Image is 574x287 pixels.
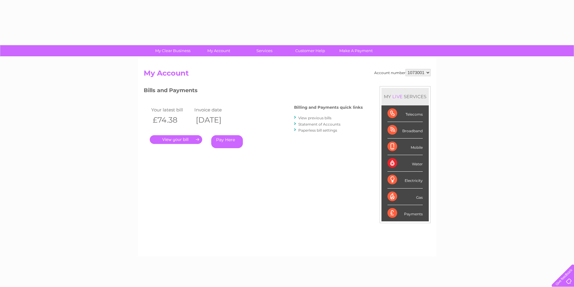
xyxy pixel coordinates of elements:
h3: Bills and Payments [144,86,363,97]
div: Electricity [387,172,423,188]
a: Customer Help [285,45,335,56]
a: Paperless bill settings [298,128,337,133]
td: Invoice date [193,106,236,114]
div: Mobile [387,139,423,155]
a: Pay Here [211,135,243,148]
a: Services [240,45,289,56]
h2: My Account [144,69,431,80]
div: Account number [374,69,431,76]
div: Water [387,155,423,172]
a: Statement of Accounts [298,122,340,126]
h4: Billing and Payments quick links [294,105,363,110]
div: Payments [387,205,423,221]
a: Make A Payment [331,45,381,56]
div: Telecoms [387,105,423,122]
th: £74.38 [150,114,193,126]
td: Your latest bill [150,106,193,114]
a: . [150,135,202,144]
div: MY SERVICES [381,88,429,105]
a: My Clear Business [148,45,198,56]
div: Gas [387,189,423,205]
a: View previous bills [298,116,331,120]
a: My Account [194,45,243,56]
th: [DATE] [193,114,236,126]
div: Broadband [387,122,423,139]
div: LIVE [391,94,404,99]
